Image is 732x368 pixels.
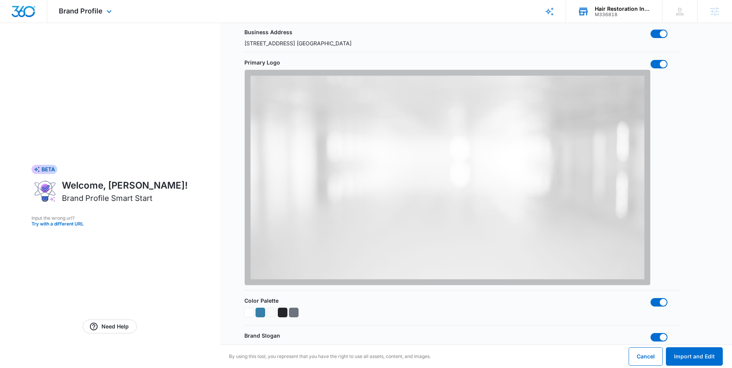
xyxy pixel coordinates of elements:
img: https://static.wixstatic.com/media/7ca90b_ca48704679ce46a28cb4cf0598b73733~mv2.jpg/v1/fill/w_1920... [251,76,644,279]
p: By using this tool, you represent that you have the right to use all assets, content, and images. [229,353,431,360]
button: Import and Edit [666,347,723,366]
p: Primary Logo [244,58,280,66]
h1: Welcome, [PERSON_NAME]! [62,179,188,192]
button: Try with a different URL [32,222,188,226]
p: Input the wrong url? [32,215,188,222]
div: account id [595,12,651,17]
p: Get More Hair, Get More Life [244,343,317,351]
p: Brand Slogan [244,332,280,340]
a: Need Help [83,320,137,333]
div: BETA [32,165,57,174]
p: Business Address [244,28,292,36]
p: [STREET_ADDRESS] [GEOGRAPHIC_DATA] [244,39,352,47]
button: Cancel [629,347,663,366]
p: Color Palette [244,297,279,305]
div: account name [595,6,651,12]
img: ai-brand-profile [32,179,59,204]
h2: Brand Profile Smart Start [62,192,153,204]
span: Brand Profile [59,7,103,15]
